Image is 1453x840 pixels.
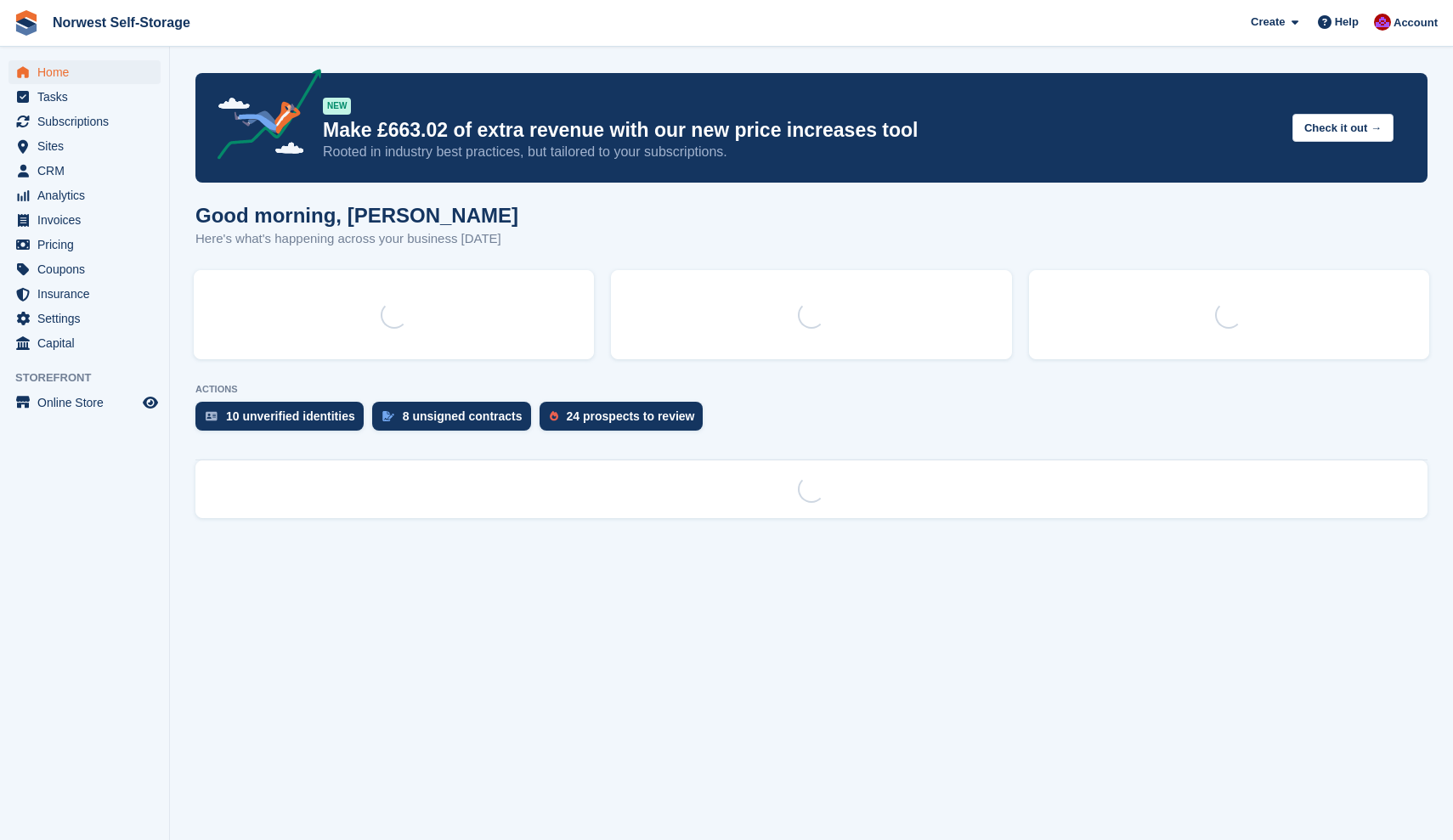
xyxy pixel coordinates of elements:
img: stora-icon-8386f47178a22dfd0bd8f6a31ec36ba5ce8667c1dd55bd0f319d3a0aa187defe.svg [14,10,39,36]
button: Check it out → [1292,114,1394,142]
h1: Good morning, [PERSON_NAME] [195,204,518,227]
a: menu [8,391,161,414]
span: Subscriptions [37,110,139,133]
img: verify_identity-adf6edd0f0f0b5bbfe63781bf79b02c33cf7c696d77639b501bdc392416b5a36.svg [206,411,218,421]
span: Sites [37,134,139,158]
p: Make £663.02 of extra revenue with our new price increases tool [323,118,1279,143]
a: menu [8,134,161,158]
span: CRM [37,159,139,183]
div: 8 unsigned contracts [403,409,523,423]
img: price-adjustments-announcement-icon-8257ccfd72463d97f412b2fc003d46551f7dbcb40ab6d574587a9cd5c0d94... [203,69,322,166]
p: Rooted in industry best practices, but tailored to your subscriptions. [323,143,1279,161]
a: menu [8,208,161,232]
span: Online Store [37,391,139,414]
span: Pricing [37,233,139,257]
a: menu [8,183,161,207]
span: Coupons [37,257,139,281]
a: menu [8,233,161,257]
span: Analytics [37,183,139,207]
span: Capital [37,331,139,355]
span: Settings [37,307,139,330]
p: ACTIONS [195,384,1428,395]
span: Insurance [37,282,139,306]
span: Help [1335,14,1359,31]
img: prospect-51fa495bee0391a8d652442698ab0144808aea92771e9ea1ae160a38d050c398.svg [550,411,558,421]
a: menu [8,159,161,183]
span: Home [37,60,139,84]
a: menu [8,307,161,330]
img: contract_signature_icon-13c848040528278c33f63329250d36e43548de30e8caae1d1a13099fd9432cc5.svg [382,411,394,421]
a: 24 prospects to review [540,402,712,439]
div: NEW [323,98,351,115]
a: menu [8,110,161,133]
a: 8 unsigned contracts [372,402,540,439]
div: 24 prospects to review [567,409,695,423]
a: menu [8,257,161,281]
div: 10 unverified identities [226,409,355,423]
a: 10 unverified identities [195,402,372,439]
a: menu [8,331,161,355]
p: Here's what's happening across your business [DATE] [195,229,518,249]
a: menu [8,282,161,306]
img: Daniel Grensinger [1374,14,1391,31]
span: Create [1251,14,1285,31]
a: Preview store [140,392,161,413]
span: Storefront [15,369,169,386]
span: Invoices [37,208,139,232]
span: Account [1394,14,1438,31]
a: Norwest Self-Storage [46,8,197,37]
span: Tasks [37,85,139,109]
a: menu [8,85,161,109]
a: menu [8,60,161,84]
